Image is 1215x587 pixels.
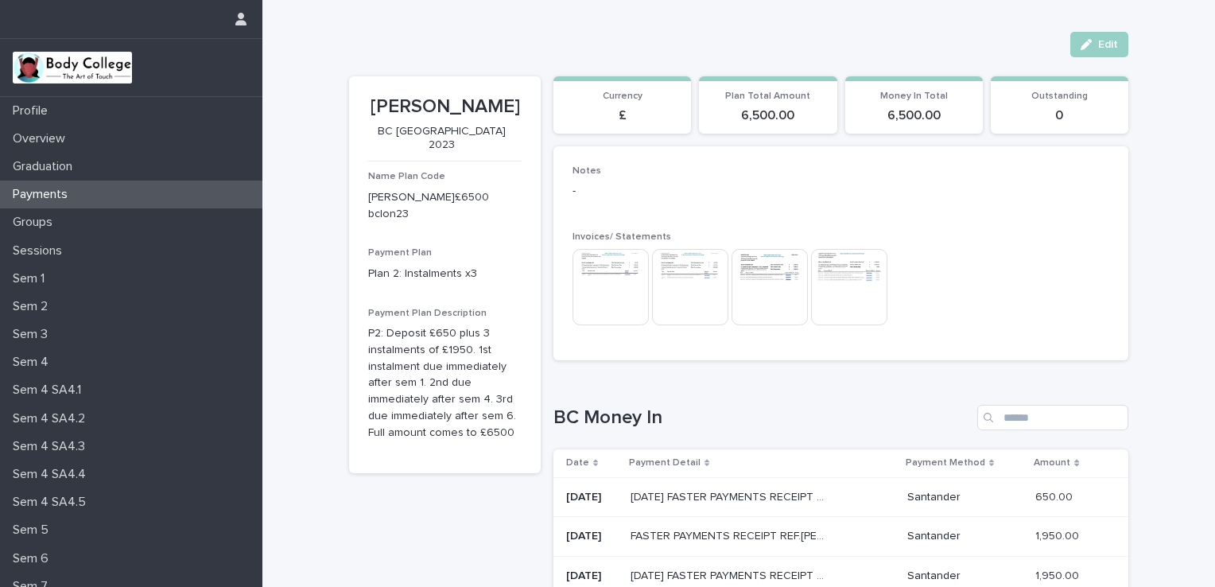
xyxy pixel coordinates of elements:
p: 23/09/2023 FASTER PAYMENTS RECEIPT REF.RACHEL HOWARD FROM HOWARD R £650.00 [631,488,833,504]
p: Sem 4 SA4.5 [6,495,99,510]
p: 6,500.00 [855,108,973,123]
p: [PERSON_NAME]£6500 bclon23 [368,189,522,223]
p: [DATE] [566,491,618,504]
p: Sem 4 SA4.4 [6,467,99,482]
p: Sem 4 SA4.2 [6,411,98,426]
p: Sessions [6,243,75,259]
p: Sem 4 [6,355,61,370]
span: Payment Plan [368,248,432,258]
span: Payment Plan Description [368,309,487,318]
span: Plan Total Amount [725,91,810,101]
p: 650.00 [1035,488,1076,504]
p: - [573,183,1109,200]
p: Payment Method [906,454,985,472]
span: Money In Total [880,91,948,101]
p: Sem 4 SA4.3 [6,439,98,454]
p: 6,500.00 [708,108,827,123]
p: [DATE] [566,570,618,583]
p: Sem 4 SA4.1 [6,383,94,398]
p: Groups [6,215,65,230]
p: Amount [1034,454,1070,472]
p: Santander [907,530,1023,543]
p: 1,950.00 [1035,566,1082,583]
span: Outstanding [1031,91,1088,101]
p: [PERSON_NAME] [368,95,522,119]
tr: [DATE][DATE] FASTER PAYMENTS RECEIPT REF.[PERSON_NAME] FROM [PERSON_NAME] R £650.00[DATE] FASTER ... [553,477,1128,517]
p: £ [563,108,681,123]
p: Santander [907,570,1023,583]
p: BC [GEOGRAPHIC_DATA] 2023 [368,125,515,152]
span: Name Plan Code [368,172,445,181]
p: Sem 6 [6,551,61,566]
input: Search [977,405,1128,430]
p: Graduation [6,159,85,174]
p: Profile [6,103,60,119]
p: 03/09/2024 FASTER PAYMENTS RECEIPT REF.RACHEL HOWARD FROM HOWARD R £1,950.00 [631,566,833,583]
p: Overview [6,131,78,146]
span: Edit [1098,39,1118,50]
span: Notes [573,166,601,176]
p: 0 [1000,108,1119,123]
img: xvtzy2PTuGgGH0xbwGb2 [13,52,132,84]
p: Payments [6,187,80,202]
p: P2: Deposit £650 plus 3 instalments of £1950. 1st instalment due immediately after sem 1. 2nd due... [368,325,522,441]
p: Sem 5 [6,523,61,538]
p: Date [566,454,589,472]
tr: [DATE]FASTER PAYMENTS RECEIPT REF.[PERSON_NAME] FROM [PERSON_NAME]FASTER PAYMENTS RECEIPT REF.[PE... [553,517,1128,557]
p: 1,950.00 [1035,527,1082,543]
p: Santander [907,491,1023,504]
button: Edit [1070,32,1128,57]
span: Invoices/ Statements [573,232,671,242]
h1: BC Money In [553,406,971,430]
p: Plan 2: Instalments x3 [368,266,522,282]
p: Sem 3 [6,327,60,342]
p: Sem 2 [6,299,60,314]
p: [DATE] [566,530,618,543]
span: Currency [603,91,642,101]
p: Sem 1 [6,271,57,286]
p: FASTER PAYMENTS RECEIPT REF.Rachel Howard FROM HOWARD R [631,527,833,543]
p: Payment Detail [629,454,701,472]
